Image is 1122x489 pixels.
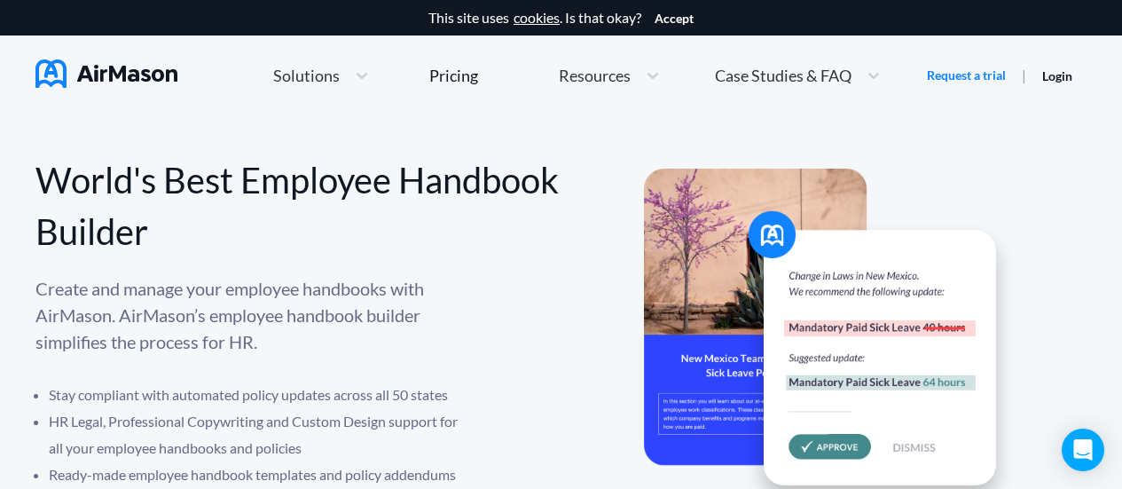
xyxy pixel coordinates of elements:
[49,408,470,461] li: HR Legal, Professional Copywriting and Custom Design support for all your employee handbooks and ...
[273,67,340,83] span: Solutions
[35,59,177,88] img: AirMason Logo
[514,10,560,26] a: cookies
[927,67,1006,84] a: Request a trial
[49,382,470,408] li: Stay compliant with automated policy updates across all 50 states
[35,154,561,257] div: World's Best Employee Handbook Builder
[1062,429,1104,471] div: Open Intercom Messenger
[655,12,694,26] button: Accept cookies
[715,67,851,83] span: Case Studies & FAQ
[1042,68,1072,83] a: Login
[35,275,470,355] p: Create and manage your employee handbooks with AirMason. AirMason’s employee handbook builder sim...
[429,67,478,83] div: Pricing
[429,59,478,91] a: Pricing
[1022,67,1026,83] span: |
[559,67,631,83] span: Resources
